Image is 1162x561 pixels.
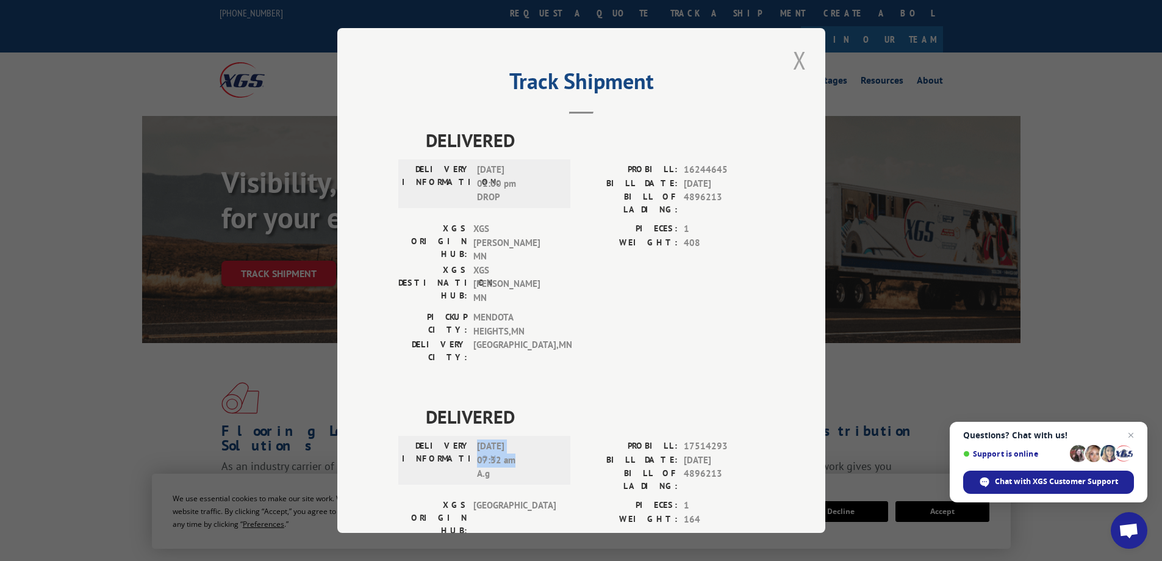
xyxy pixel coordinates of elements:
span: 1 [684,499,764,513]
span: 4896213 [684,467,764,493]
span: [DATE] [684,454,764,468]
label: PROBILL: [581,163,678,177]
span: [GEOGRAPHIC_DATA] , MN [473,338,556,364]
span: Support is online [963,449,1066,458]
span: [GEOGRAPHIC_DATA] [473,499,556,537]
span: [DATE] 07:32 am A.g [477,440,559,481]
label: WEIGHT: [581,236,678,250]
a: Open chat [1111,512,1147,549]
span: Chat with XGS Customer Support [963,471,1134,494]
span: 4896213 [684,190,764,216]
h2: Track Shipment [398,73,764,96]
label: BILL DATE: [581,454,678,468]
label: DELIVERY INFORMATION: [402,440,471,481]
span: 164 [684,513,764,527]
span: DELIVERED [426,126,764,154]
label: PICKUP CITY: [398,311,467,338]
span: MENDOTA HEIGHTS , MN [473,311,556,338]
button: Close modal [789,43,810,77]
span: [DATE] [684,177,764,191]
label: XGS ORIGIN HUB: [398,222,467,264]
label: XGS DESTINATION HUB: [398,264,467,305]
span: Chat with XGS Customer Support [995,476,1118,487]
span: XGS [PERSON_NAME] MN [473,264,556,305]
label: BILL DATE: [581,177,678,191]
span: XGS [PERSON_NAME] MN [473,222,556,264]
span: DELIVERED [426,403,764,430]
label: PROBILL: [581,440,678,454]
label: DELIVERY INFORMATION: [402,163,471,204]
span: 1 [684,222,764,236]
span: 408 [684,236,764,250]
label: PIECES: [581,222,678,236]
label: DELIVERY CITY: [398,338,467,364]
span: [DATE] 01:00 pm DROP [477,163,559,204]
label: BILL OF LADING: [581,467,678,493]
label: WEIGHT: [581,513,678,527]
span: 17514293 [684,440,764,454]
label: PIECES: [581,499,678,513]
span: 16244645 [684,163,764,177]
span: Questions? Chat with us! [963,430,1134,440]
label: BILL OF LADING: [581,190,678,216]
label: XGS ORIGIN HUB: [398,499,467,537]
